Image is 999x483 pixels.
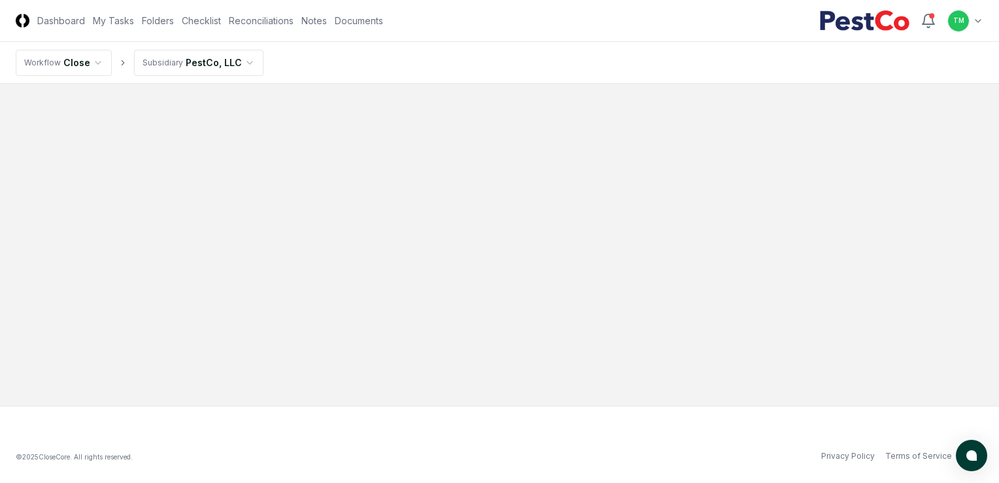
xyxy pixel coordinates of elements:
[821,450,875,462] a: Privacy Policy
[229,14,294,27] a: Reconciliations
[24,57,61,69] div: Workflow
[143,57,183,69] div: Subsidiary
[335,14,383,27] a: Documents
[142,14,174,27] a: Folders
[16,426,114,447] img: logo
[301,14,327,27] a: Notes
[182,14,221,27] a: Checklist
[93,14,134,27] a: My Tasks
[16,14,29,27] img: Logo
[819,10,910,31] img: PestCo logo
[953,16,964,26] span: TM
[947,9,970,33] button: TM
[16,452,499,462] div: © 2025 CloseCore. All rights reserved.
[956,440,987,471] button: atlas-launcher
[37,14,85,27] a: Dashboard
[885,450,952,462] a: Terms of Service
[16,50,263,76] nav: breadcrumb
